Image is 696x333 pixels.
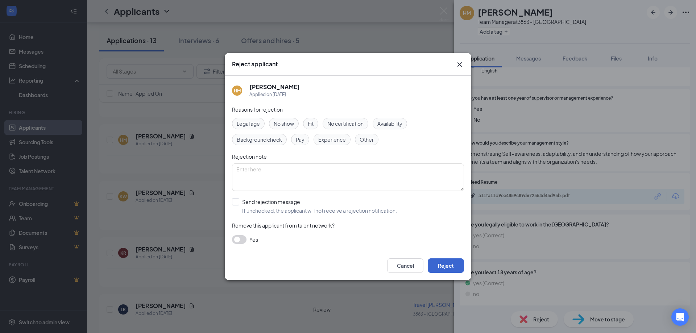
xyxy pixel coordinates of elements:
h5: [PERSON_NAME] [249,83,300,91]
span: Availability [377,120,402,128]
button: Reject [428,258,464,273]
span: Remove this applicant from talent network? [232,222,335,229]
span: Yes [249,235,258,244]
span: No certification [327,120,364,128]
span: No show [274,120,294,128]
h3: Reject applicant [232,60,278,68]
button: Close [455,60,464,69]
div: Applied on [DATE] [249,91,300,98]
div: HM [234,88,241,94]
div: Open Intercom Messenger [671,308,689,326]
button: Cancel [387,258,423,273]
span: Reasons for rejection [232,106,283,113]
span: Background check [237,136,282,143]
span: Experience [318,136,346,143]
span: Fit [308,120,314,128]
span: Rejection note [232,153,267,160]
svg: Cross [455,60,464,69]
span: Other [360,136,374,143]
span: Legal age [237,120,260,128]
span: Pay [296,136,304,143]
